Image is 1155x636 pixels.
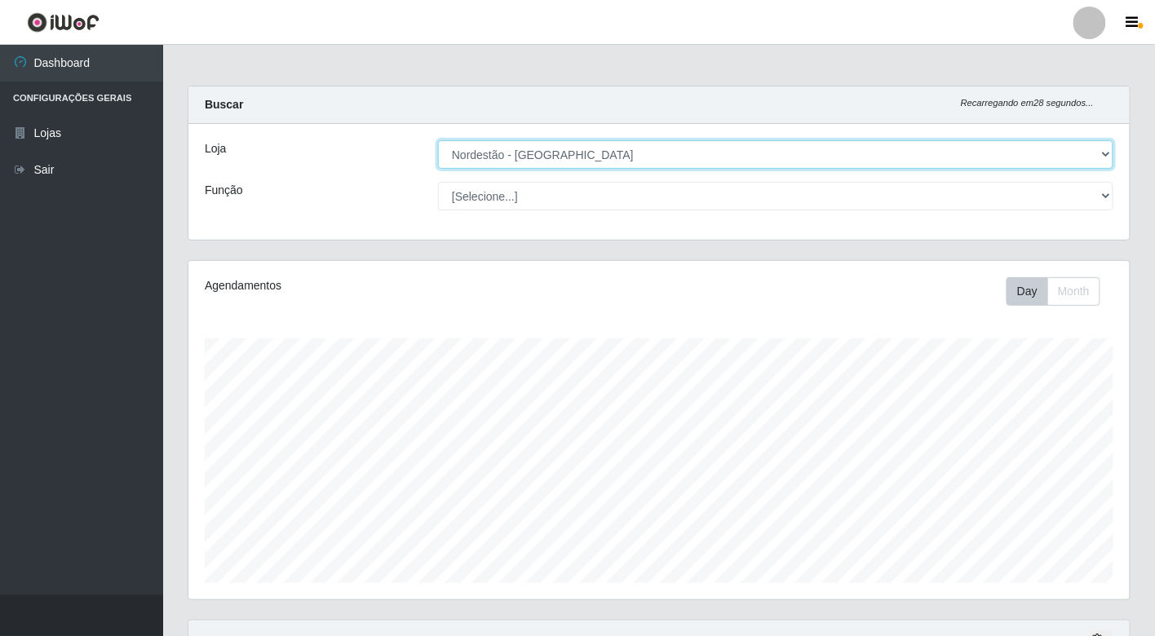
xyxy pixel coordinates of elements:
div: Agendamentos [205,277,569,294]
button: Day [1007,277,1048,306]
div: Toolbar with button groups [1007,277,1113,306]
img: CoreUI Logo [27,12,100,33]
strong: Buscar [205,98,243,111]
label: Loja [205,140,226,157]
div: First group [1007,277,1100,306]
label: Função [205,182,243,199]
i: Recarregando em 28 segundos... [961,98,1094,108]
button: Month [1047,277,1100,306]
